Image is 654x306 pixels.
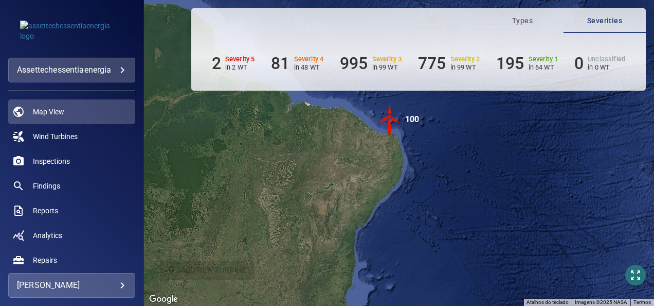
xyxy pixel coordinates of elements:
[8,58,135,82] div: assettechessentiaenergia
[496,54,524,73] h6: 195
[33,156,70,166] span: Inspections
[340,54,368,73] h6: 995
[588,56,625,63] h6: Unclassified
[418,54,446,73] h6: 775
[450,63,480,71] p: in 99 WT
[225,63,255,71] p: in 2 WT
[588,63,625,71] p: in 0 WT
[340,54,402,73] li: Severity 3
[374,104,405,135] img: windFarmIconCat5.svg
[372,63,402,71] p: in 99 WT
[8,223,135,248] a: analytics noActive
[212,54,221,73] h6: 2
[271,54,289,73] h6: 81
[633,299,651,305] a: Termos (abre em uma nova guia)
[575,299,627,305] span: Imagens ©2025 NASA
[374,104,405,137] gmp-advanced-marker: 100
[33,255,57,265] span: Repairs
[8,124,135,149] a: windturbines noActive
[8,149,135,174] a: inspections noActive
[294,56,324,63] h6: Severity 4
[33,181,60,191] span: Findings
[212,54,255,73] li: Severity 5
[294,63,324,71] p: in 48 WT
[8,198,135,223] a: reports noActive
[570,14,640,27] span: Severities
[225,56,255,63] h6: Severity 5
[574,54,625,73] li: Severity Unclassified
[372,56,402,63] h6: Severity 3
[147,293,180,306] a: Abrir esta área no Google Maps (abre uma nova janela)
[33,230,62,241] span: Analytics
[487,14,557,27] span: Types
[33,107,64,117] span: Map View
[8,248,135,273] a: repairs noActive
[17,62,126,78] div: assettechessentiaenergia
[450,56,480,63] h6: Severity 2
[33,131,78,142] span: Wind Turbines
[526,299,569,306] button: Atalhos do teclado
[574,54,584,73] h6: 0
[17,277,126,294] div: [PERSON_NAME]
[405,104,419,135] div: 100
[529,63,558,71] p: in 64 WT
[8,99,135,124] a: map active
[8,174,135,198] a: findings noActive
[529,56,558,63] h6: Severity 1
[33,206,58,216] span: Reports
[147,293,180,306] img: Google
[496,54,558,73] li: Severity 1
[20,21,123,41] img: assettechessentiaenergia-logo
